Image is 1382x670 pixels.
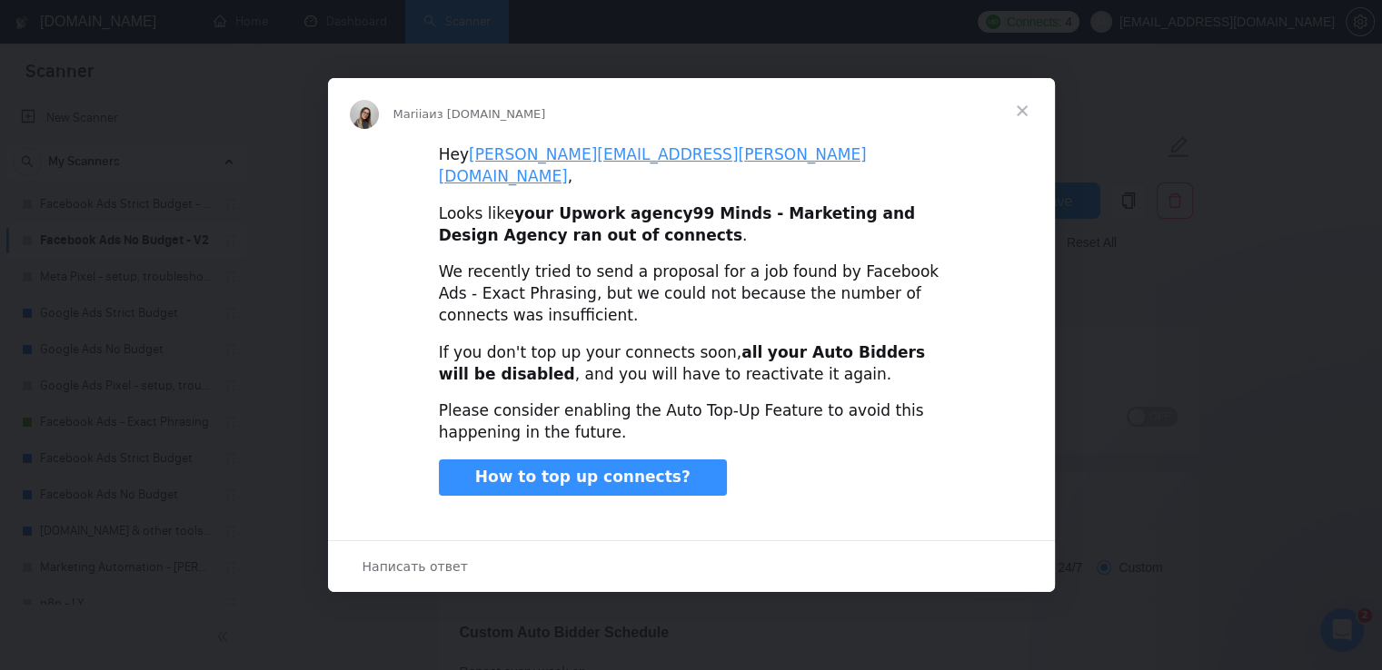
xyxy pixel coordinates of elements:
span: из [DOMAIN_NAME] [429,107,545,121]
a: How to top up connects? [439,459,727,496]
img: Profile image for Mariia [350,100,379,129]
span: Закрыть [989,78,1055,143]
span: How to top up connects? [475,468,691,486]
div: Looks like . [439,203,944,247]
b: your Upwork agency [514,204,693,222]
a: [PERSON_NAME][EMAIL_ADDRESS][PERSON_NAME][DOMAIN_NAME] [439,145,867,185]
div: Открыть разговор и ответить [328,540,1055,592]
div: If you don't top up your connects soon, , and you will have to reactivate it again. [439,342,944,386]
div: Please consider enabling the Auto Top-Up Feature to avoid this happening in the future. [439,400,944,444]
div: Hey , [439,144,944,188]
span: Написать ответ [363,555,468,578]
b: all [741,343,762,361]
span: Mariia [393,107,430,121]
div: We recently tried to send a proposal for a job found by Facebook Ads - Exact Phrasing, but we cou... [439,261,944,326]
